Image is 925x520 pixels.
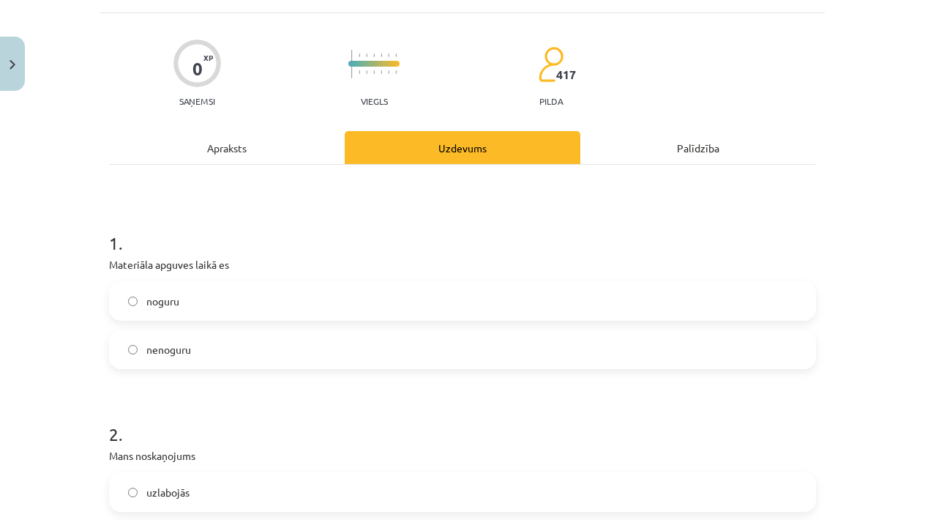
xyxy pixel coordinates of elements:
[361,96,388,106] p: Viegls
[351,50,353,78] img: icon-long-line-d9ea69661e0d244f92f715978eff75569469978d946b2353a9bb055b3ed8787d.svg
[580,131,816,164] div: Palīdzība
[128,297,138,306] input: noguru
[556,68,576,81] span: 417
[109,448,816,464] p: Mans noskaņojums
[10,60,15,70] img: icon-close-lesson-0947bae3869378f0d4975bcd49f059093ad1ed9edebbc8119c70593378902aed.svg
[373,53,375,57] img: icon-short-line-57e1e144782c952c97e751825c79c345078a6d821885a25fce030b3d8c18986b.svg
[173,96,221,106] p: Saņemsi
[366,70,367,74] img: icon-short-line-57e1e144782c952c97e751825c79c345078a6d821885a25fce030b3d8c18986b.svg
[128,345,138,354] input: nenoguru
[359,53,360,57] img: icon-short-line-57e1e144782c952c97e751825c79c345078a6d821885a25fce030b3d8c18986b.svg
[395,53,397,57] img: icon-short-line-57e1e144782c952c97e751825c79c345078a6d821885a25fce030b3d8c18986b.svg
[539,96,563,106] p: pilda
[192,59,203,79] div: 0
[359,70,360,74] img: icon-short-line-57e1e144782c952c97e751825c79c345078a6d821885a25fce030b3d8c18986b.svg
[388,53,389,57] img: icon-short-line-57e1e144782c952c97e751825c79c345078a6d821885a25fce030b3d8c18986b.svg
[366,53,367,57] img: icon-short-line-57e1e144782c952c97e751825c79c345078a6d821885a25fce030b3d8c18986b.svg
[381,70,382,74] img: icon-short-line-57e1e144782c952c97e751825c79c345078a6d821885a25fce030b3d8c18986b.svg
[128,488,138,497] input: uzlabojās
[146,342,191,357] span: nenoguru
[109,398,816,444] h1: 2 .
[146,294,179,309] span: noguru
[538,46,563,83] img: students-c634bb4e5e11cddfef0936a35e636f08e4e9abd3cc4e673bd6f9a4125e45ecb1.svg
[388,70,389,74] img: icon-short-line-57e1e144782c952c97e751825c79c345078a6d821885a25fce030b3d8c18986b.svg
[109,131,345,164] div: Apraksts
[345,131,580,164] div: Uzdevums
[381,53,382,57] img: icon-short-line-57e1e144782c952c97e751825c79c345078a6d821885a25fce030b3d8c18986b.svg
[146,485,190,500] span: uzlabojās
[203,53,213,62] span: XP
[373,70,375,74] img: icon-short-line-57e1e144782c952c97e751825c79c345078a6d821885a25fce030b3d8c18986b.svg
[395,70,397,74] img: icon-short-line-57e1e144782c952c97e751825c79c345078a6d821885a25fce030b3d8c18986b.svg
[109,207,816,253] h1: 1 .
[109,257,816,272] p: Materiāla apguves laikā es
